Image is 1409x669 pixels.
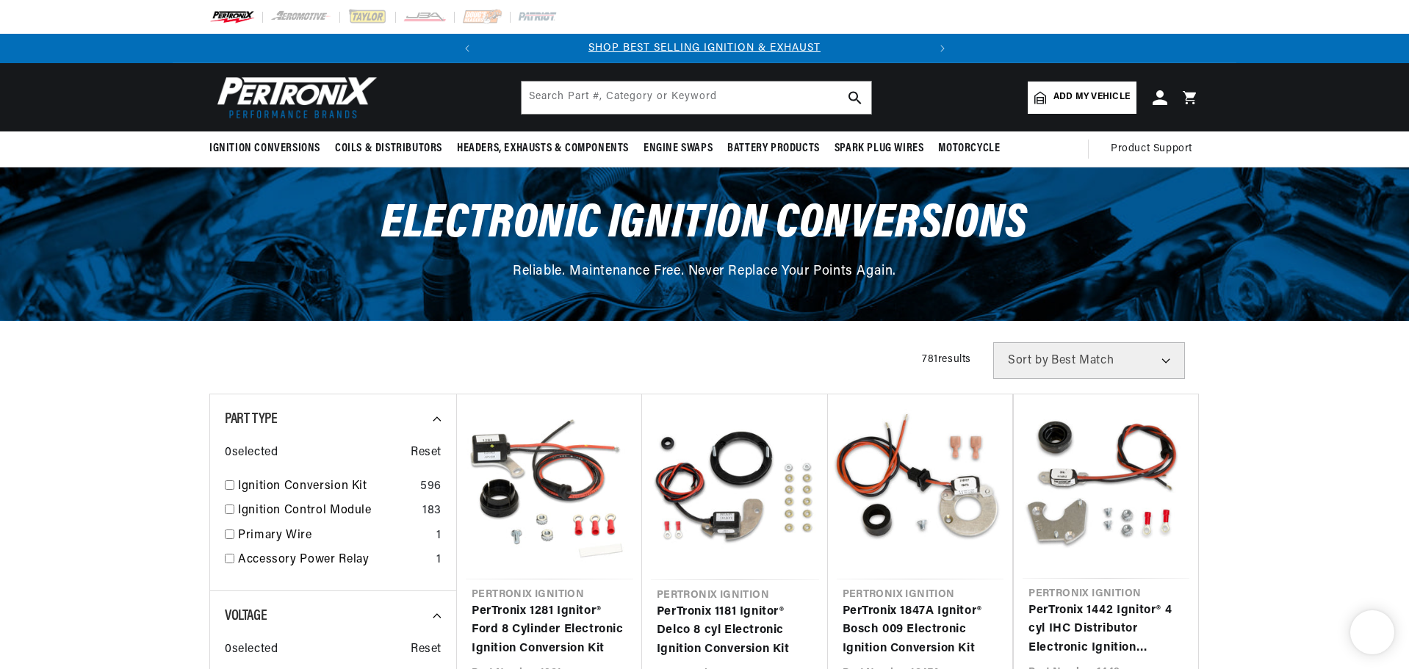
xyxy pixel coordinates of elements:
[636,131,720,166] summary: Engine Swaps
[513,265,896,278] span: Reliable. Maintenance Free. Never Replace Your Points Again.
[1008,355,1048,366] span: Sort by
[843,602,998,659] a: PerTronix 1847A Ignitor® Bosch 009 Electronic Ignition Conversion Kit
[209,72,378,123] img: Pertronix
[472,602,627,659] a: PerTronix 1281 Ignitor® Ford 8 Cylinder Electronic Ignition Conversion Kit
[225,412,277,427] span: Part Type
[238,477,414,496] a: Ignition Conversion Kit
[720,131,827,166] summary: Battery Products
[928,34,957,63] button: Translation missing: en.sections.announcements.next_announcement
[225,444,278,463] span: 0 selected
[827,131,931,166] summary: Spark Plug Wires
[993,342,1185,379] select: Sort by
[922,354,971,365] span: 781 results
[482,40,928,57] div: 1 of 2
[209,131,328,166] summary: Ignition Conversions
[173,34,1236,63] slideshow-component: Translation missing: en.sections.announcements.announcement_bar
[238,502,417,521] a: Ignition Control Module
[457,141,629,156] span: Headers, Exhausts & Components
[328,131,450,166] summary: Coils & Distributors
[727,141,820,156] span: Battery Products
[225,609,267,623] span: Voltage
[522,82,871,114] input: Search Part #, Category or Keyword
[938,141,1000,156] span: Motorcycle
[931,131,1007,166] summary: Motorcycle
[381,200,1028,248] span: Electronic Ignition Conversions
[335,141,442,156] span: Coils & Distributors
[835,141,924,156] span: Spark Plug Wires
[482,40,928,57] div: Announcement
[420,477,442,496] div: 596
[422,502,442,521] div: 183
[1053,90,1130,104] span: Add my vehicle
[238,527,430,546] a: Primary Wire
[1028,82,1136,114] a: Add my vehicle
[1111,131,1200,167] summary: Product Support
[839,82,871,114] button: search button
[436,551,442,570] div: 1
[657,603,813,659] a: PerTronix 1181 Ignitor® Delco 8 cyl Electronic Ignition Conversion Kit
[209,141,320,156] span: Ignition Conversions
[450,131,636,166] summary: Headers, Exhausts & Components
[238,551,430,570] a: Accessory Power Relay
[411,640,442,659] span: Reset
[453,34,482,63] button: Translation missing: en.sections.announcements.previous_announcement
[644,141,713,156] span: Engine Swaps
[411,444,442,463] span: Reset
[588,43,821,54] a: SHOP BEST SELLING IGNITION & EXHAUST
[225,640,278,659] span: 0 selected
[1028,601,1183,658] a: PerTronix 1442 Ignitor® 4 cyl IHC Distributor Electronic Ignition Conversion Kit
[436,527,442,546] div: 1
[1111,141,1192,157] span: Product Support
